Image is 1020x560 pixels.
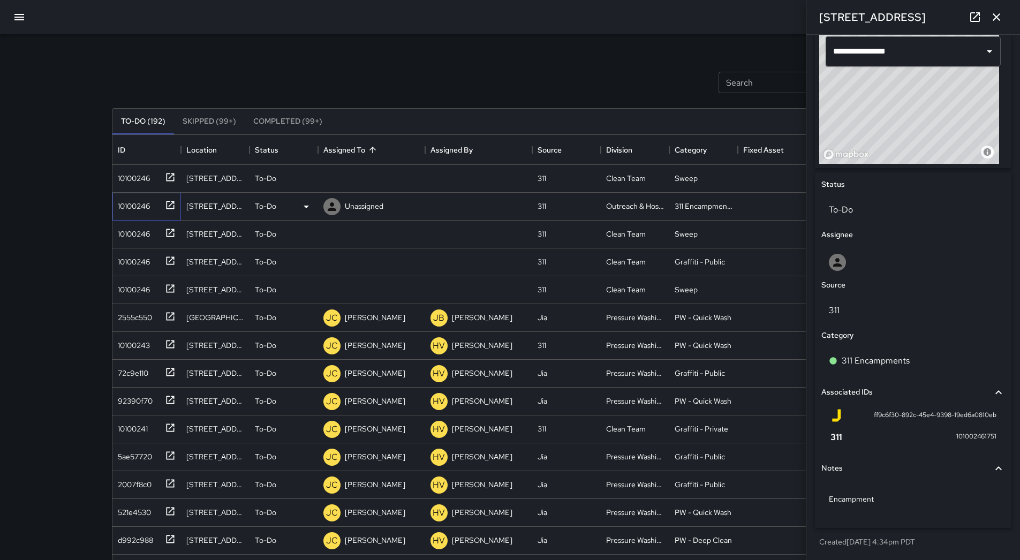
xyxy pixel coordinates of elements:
p: To-Do [255,535,276,546]
div: 311 [538,229,546,239]
div: Graffiti - Public [675,368,725,379]
div: 1198 Mission Street [186,256,244,267]
p: [PERSON_NAME] [452,312,512,323]
div: 580 Minna Street [186,284,244,295]
button: To-Do (192) [112,109,174,134]
div: Clean Team [606,173,646,184]
div: 10100243 [114,336,150,351]
div: 10100246 [114,169,150,184]
p: [PERSON_NAME] [452,507,512,518]
p: Unassigned [345,201,383,211]
div: Category [669,135,738,165]
div: Fixed Asset [738,135,806,165]
div: 1286 Mission Street [186,451,244,462]
div: Jia [538,535,547,546]
div: Category [675,135,707,165]
p: To-Do [255,340,276,351]
p: JC [326,451,338,464]
div: 457 Minna Street [186,201,244,211]
p: [PERSON_NAME] [345,535,405,546]
div: 1232 Market Street [186,312,244,323]
p: [PERSON_NAME] [452,479,512,490]
div: Status [250,135,318,165]
p: [PERSON_NAME] [452,396,512,406]
div: Clean Team [606,423,646,434]
div: Graffiti - Private [675,423,728,434]
div: 311 [538,201,546,211]
p: [PERSON_NAME] [345,340,405,351]
div: Assigned To [323,135,365,165]
div: ID [112,135,181,165]
p: [PERSON_NAME] [452,451,512,462]
p: To-Do [255,479,276,490]
div: Division [601,135,669,165]
p: [PERSON_NAME] [345,368,405,379]
p: HV [433,534,445,547]
div: 10100246 [114,224,150,239]
p: HV [433,451,445,464]
div: 1398 Mission Street [186,173,244,184]
div: Pressure Washing [606,312,664,323]
p: To-Do [255,368,276,379]
div: 2007f8c0 [114,475,152,490]
div: 521e4530 [114,503,151,518]
div: 460 Natoma Street [186,368,244,379]
div: Jia [538,312,547,323]
p: JC [326,423,338,436]
p: HV [433,479,445,491]
div: Division [606,135,632,165]
p: [PERSON_NAME] [452,423,512,434]
div: Clean Team [606,256,646,267]
button: Sort [365,142,380,157]
div: 102 6th Street [186,340,244,351]
p: To-Do [255,173,276,184]
div: 2555c550 [114,308,152,323]
p: HV [433,339,445,352]
p: HV [433,367,445,380]
p: [PERSON_NAME] [345,312,405,323]
div: 311 [538,423,546,434]
div: Jia [538,368,547,379]
div: PW - Deep Clean [675,535,732,546]
div: 311 [538,284,546,295]
div: 311 [538,173,546,184]
div: 10100241 [114,419,148,434]
div: 72c9e110 [114,364,148,379]
div: 311 Encampments [675,201,732,211]
div: Sweep [675,173,698,184]
p: To-Do [255,201,276,211]
p: HV [433,423,445,436]
p: [PERSON_NAME] [452,368,512,379]
div: 1270 Mission Street [186,229,244,239]
p: To-Do [255,284,276,295]
div: 311 [538,340,546,351]
div: Assigned By [425,135,532,165]
div: Location [181,135,250,165]
div: Outreach & Hospitality [606,201,664,211]
p: To-Do [255,451,276,462]
button: Skipped (99+) [174,109,245,134]
p: JB [433,312,444,324]
div: 460 Natoma Street [186,507,244,518]
p: [PERSON_NAME] [345,507,405,518]
p: JC [326,479,338,491]
p: JC [326,312,338,324]
p: [PERSON_NAME] [345,479,405,490]
div: Sweep [675,284,698,295]
p: JC [326,395,338,408]
div: PW - Quick Wash [675,396,731,406]
div: Jia [538,396,547,406]
div: ID [118,135,125,165]
div: Graffiti - Public [675,479,725,490]
div: Status [255,135,278,165]
p: To-Do [255,507,276,518]
p: [PERSON_NAME] [345,396,405,406]
div: Jia [538,507,547,518]
p: To-Do [255,396,276,406]
div: Graffiti - Public [675,256,725,267]
div: Assigned By [430,135,473,165]
p: HV [433,506,445,519]
div: 1065 Mission Street [186,535,244,546]
div: Pressure Washing [606,451,664,462]
p: [PERSON_NAME] [345,451,405,462]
